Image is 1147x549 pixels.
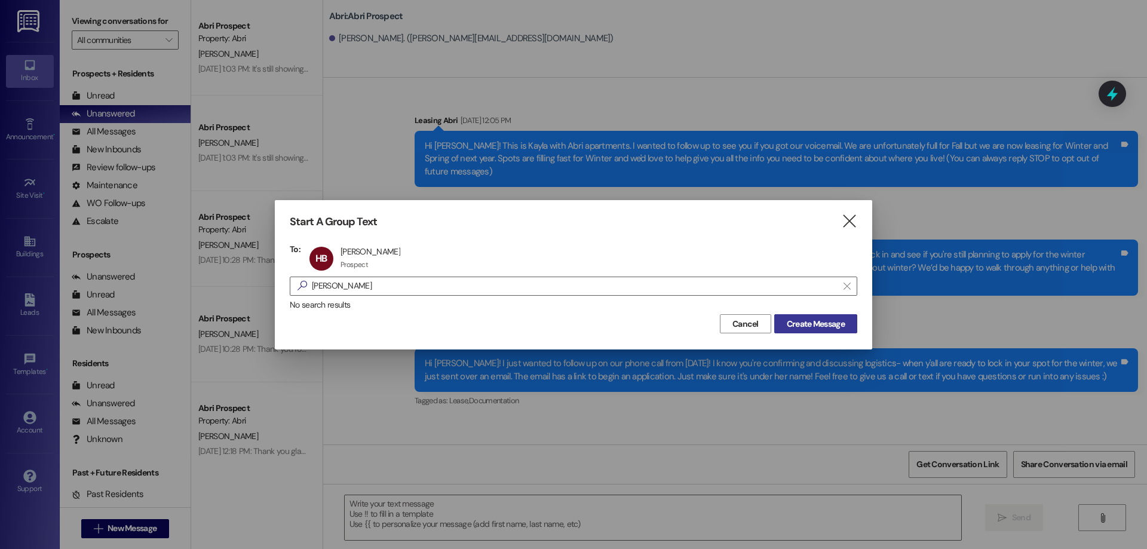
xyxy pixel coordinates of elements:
input: Search for any contact or apartment [312,278,838,295]
div: [PERSON_NAME] [341,246,400,257]
i:  [841,215,857,228]
div: Prospect [341,260,368,269]
button: Clear text [838,277,857,295]
span: Cancel [732,318,759,330]
span: Create Message [787,318,845,330]
button: Cancel [720,314,771,333]
h3: To: [290,244,300,254]
i:  [844,281,850,291]
div: No search results [290,299,857,311]
span: HB [315,252,327,265]
i:  [293,280,312,292]
button: Create Message [774,314,857,333]
h3: Start A Group Text [290,215,377,229]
